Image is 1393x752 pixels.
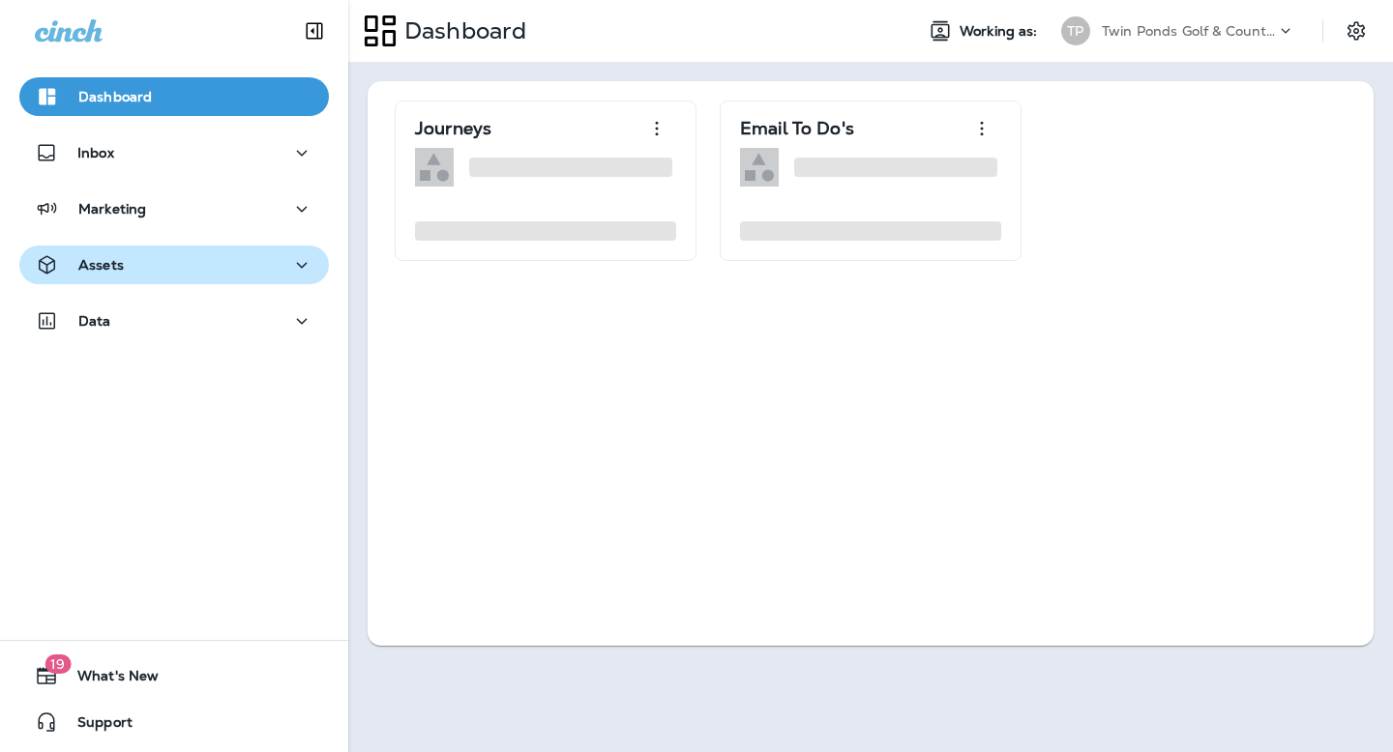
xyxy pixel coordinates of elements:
button: Marketing [19,189,329,228]
div: TP [1061,16,1090,45]
p: Assets [78,257,124,273]
button: Settings [1339,14,1374,48]
p: Dashboard [78,89,152,104]
p: Inbox [77,145,114,160]
p: Data [78,313,111,329]
button: 19What's New [19,656,329,695]
button: Support [19,703,329,741]
p: Twin Ponds Golf & Country Club [1102,23,1276,39]
button: Dashboard [19,77,329,116]
p: Email To Do's [740,119,854,138]
button: Collapse Sidebar [287,12,341,50]
button: Inbox [19,133,329,172]
p: Journeys [415,119,491,138]
button: Assets [19,246,329,284]
button: Data [19,302,329,340]
span: 19 [44,654,71,674]
p: Marketing [78,201,146,217]
span: Working as: [960,23,1042,40]
span: What's New [58,668,159,691]
p: Dashboard [397,16,526,45]
span: Support [58,714,133,738]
